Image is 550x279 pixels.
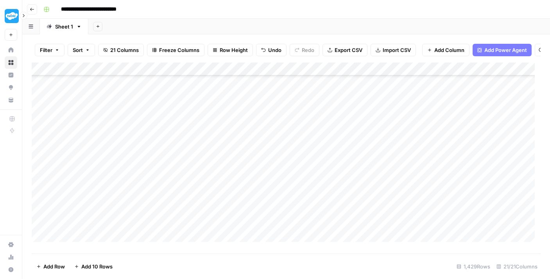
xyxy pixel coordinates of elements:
[422,44,469,56] button: Add Column
[5,263,17,276] button: Help + Support
[40,46,52,54] span: Filter
[302,46,314,54] span: Redo
[5,9,19,23] img: Twinkl Logo
[268,46,281,54] span: Undo
[5,238,17,251] a: Settings
[383,46,411,54] span: Import CSV
[68,44,95,56] button: Sort
[70,260,117,273] button: Add 10 Rows
[81,263,113,270] span: Add 10 Rows
[473,44,532,56] button: Add Power Agent
[35,44,64,56] button: Filter
[5,69,17,81] a: Insights
[32,260,70,273] button: Add Row
[43,263,65,270] span: Add Row
[335,46,362,54] span: Export CSV
[220,46,248,54] span: Row Height
[5,56,17,69] a: Browse
[453,260,493,273] div: 1,429 Rows
[484,46,527,54] span: Add Power Agent
[208,44,253,56] button: Row Height
[5,44,17,56] a: Home
[493,260,541,273] div: 21/21 Columns
[290,44,319,56] button: Redo
[73,46,83,54] span: Sort
[98,44,144,56] button: 21 Columns
[5,94,17,106] a: Your Data
[256,44,287,56] button: Undo
[40,19,88,34] a: Sheet 1
[371,44,416,56] button: Import CSV
[5,81,17,94] a: Opportunities
[5,6,17,26] button: Workspace: Twinkl
[110,46,139,54] span: 21 Columns
[147,44,204,56] button: Freeze Columns
[322,44,367,56] button: Export CSV
[159,46,199,54] span: Freeze Columns
[5,251,17,263] a: Usage
[434,46,464,54] span: Add Column
[55,23,73,30] div: Sheet 1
